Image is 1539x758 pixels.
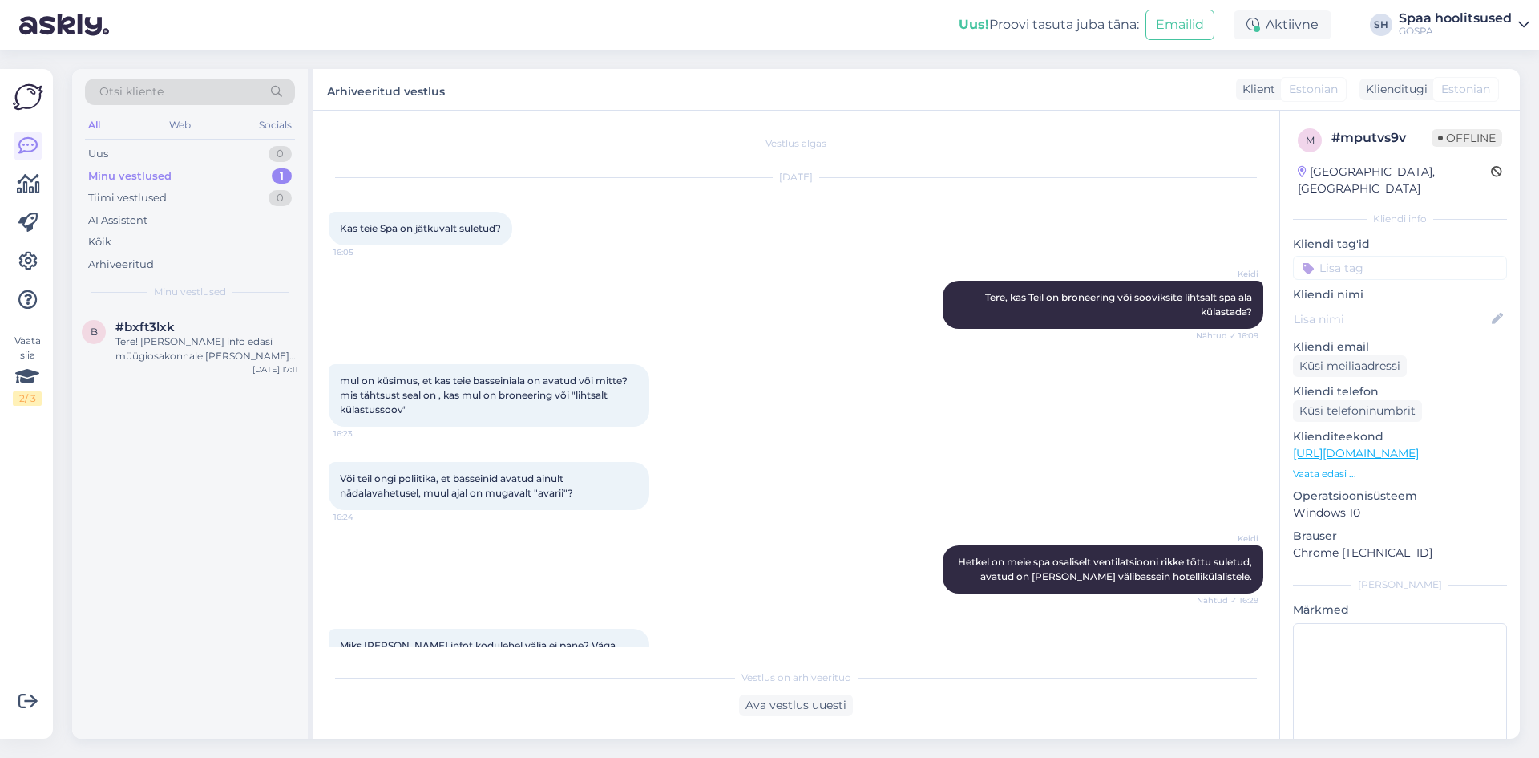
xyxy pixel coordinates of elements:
span: 16:24 [333,511,394,523]
span: 16:05 [333,246,394,258]
p: Kliendi email [1293,338,1507,355]
div: Arhiveeritud [88,257,154,273]
p: Kliendi nimi [1293,286,1507,303]
span: #bxft3lxk [115,320,175,334]
div: Küsi meiliaadressi [1293,355,1407,377]
div: Socials [256,115,295,136]
div: GOSPA [1399,25,1512,38]
span: Estonian [1441,81,1490,98]
b: Uus! [959,17,989,32]
span: Nähtud ✓ 16:09 [1196,330,1258,342]
span: Keidi [1198,533,1258,545]
p: Brauser [1293,528,1507,545]
p: Vaata edasi ... [1293,467,1507,481]
div: 2 / 3 [13,391,42,406]
span: Hetkel on meie spa osaliselt ventilatsiooni rikke tõttu suletud, avatud on [PERSON_NAME] välibass... [958,556,1254,582]
div: [DATE] 17:11 [252,363,298,375]
div: Uus [88,146,108,162]
p: Kliendi tag'id [1293,236,1507,253]
img: Askly Logo [13,82,43,112]
div: 0 [269,146,292,162]
a: Spaa hoolitsusedGOSPA [1399,12,1529,38]
div: 0 [269,190,292,206]
div: Klienditugi [1359,81,1428,98]
div: All [85,115,103,136]
span: Kas teie Spa on jätkuvalt suletud? [340,222,501,234]
div: # mputvs9v [1331,128,1432,148]
div: Kõik [88,234,111,250]
label: Arhiveeritud vestlus [327,79,445,100]
button: Emailid [1145,10,1214,40]
div: SH [1370,14,1392,36]
span: m [1306,134,1315,146]
p: Chrome [TECHNICAL_ID] [1293,545,1507,561]
div: Minu vestlused [88,168,172,184]
div: Küsi telefoninumbrit [1293,400,1422,422]
p: Kliendi telefon [1293,383,1507,400]
span: Või teil ongi poliitika, et basseinid avatud ainult nädalavahetusel, muul ajal on mugavalt "avarii"? [340,472,573,499]
p: Klienditeekond [1293,428,1507,445]
div: Ava vestlus uuesti [739,695,853,716]
div: Web [166,115,194,136]
span: Estonian [1289,81,1338,98]
div: [DATE] [329,170,1263,184]
span: Miks [PERSON_NAME] infot kodulehel välja ei pane? Väga ebameeldiv on [PERSON_NAME] avastada, et [... [340,639,624,680]
div: Tiimi vestlused [88,190,167,206]
div: Kliendi info [1293,212,1507,226]
span: b [91,326,98,338]
div: AI Assistent [88,213,147,229]
div: Proovi tasuta juba täna: [959,15,1139,34]
div: [PERSON_NAME] [1293,578,1507,592]
span: Vestlus on arhiveeritud [741,671,851,685]
span: 16:23 [333,428,394,440]
input: Lisa nimi [1294,310,1489,328]
span: Minu vestlused [154,285,226,299]
div: Klient [1236,81,1275,98]
div: Vaata siia [13,334,42,406]
span: Offline [1432,129,1502,147]
span: Otsi kliente [99,83,164,100]
p: Operatsioonisüsteem [1293,488,1507,505]
a: [URL][DOMAIN_NAME] [1293,446,1419,460]
span: mul on küsimus, et kas teie basseiniala on avatud või mitte? mis tähtsust seal on , kas mul on br... [340,375,630,415]
div: Spaa hoolitsused [1399,12,1512,25]
span: Tere, kas Teil on broneering või sooviksite lihtsalt spa ala külastada? [985,291,1254,318]
div: Aktiivne [1234,10,1331,39]
div: [GEOGRAPHIC_DATA], [GEOGRAPHIC_DATA] [1298,164,1491,197]
div: 1 [272,168,292,184]
input: Lisa tag [1293,256,1507,280]
div: Tere! [PERSON_NAME] info edasi müügiosakonnale [PERSON_NAME] saadavad arve. [115,334,298,363]
span: Keidi [1198,268,1258,280]
span: Nähtud ✓ 16:29 [1197,594,1258,606]
p: Windows 10 [1293,505,1507,521]
p: Märkmed [1293,602,1507,618]
div: Vestlus algas [329,136,1263,151]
